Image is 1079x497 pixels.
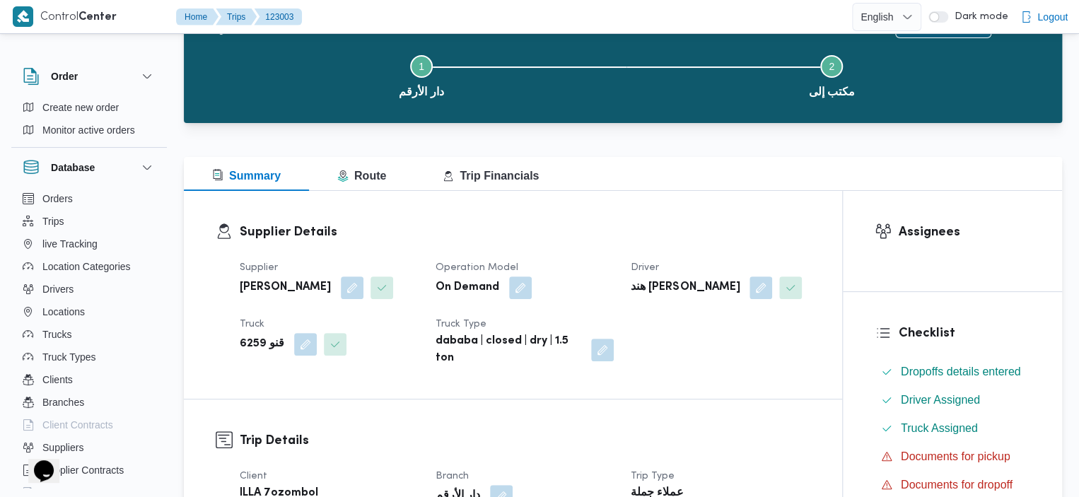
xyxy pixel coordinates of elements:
[42,235,98,252] span: live Tracking
[42,303,85,320] span: Locations
[337,170,386,182] span: Route
[901,479,1013,491] span: Documents for dropoff
[42,213,64,230] span: Trips
[42,326,71,343] span: Trucks
[176,8,218,25] button: Home
[240,431,810,450] h3: Trip Details
[626,38,1037,112] button: مكتب إلى
[631,279,740,296] b: هند [PERSON_NAME]
[17,368,161,391] button: Clients
[17,187,161,210] button: Orders
[808,83,854,100] span: مكتب إلى
[17,300,161,323] button: Locations
[42,122,135,139] span: Monitor active orders
[829,61,834,72] span: 2
[875,445,1030,468] button: Documents for pickup
[899,223,1030,242] h3: Assignees
[17,391,161,414] button: Branches
[901,363,1021,380] span: Dropoffs details entered
[436,472,469,481] span: Branch
[443,170,539,182] span: Trip Financials
[901,450,1010,462] span: Documents for pickup
[240,279,331,296] b: [PERSON_NAME]
[240,336,284,353] b: قنو 6259
[901,422,978,434] span: Truck Assigned
[42,394,84,411] span: Branches
[436,263,518,272] span: Operation Model
[11,96,167,147] div: Order
[240,472,267,481] span: Client
[42,416,113,433] span: Client Contracts
[17,233,161,255] button: live Tracking
[17,96,161,119] button: Create new order
[17,436,161,459] button: Suppliers
[901,392,980,409] span: Driver Assigned
[901,476,1013,493] span: Documents for dropoff
[631,263,659,272] span: Driver
[42,281,74,298] span: Drivers
[901,448,1010,465] span: Documents for pickup
[875,389,1030,411] button: Driver Assigned
[78,12,117,23] b: Center
[216,8,257,25] button: Trips
[11,187,167,493] div: Database
[901,420,978,437] span: Truck Assigned
[17,414,161,436] button: Client Contracts
[23,68,156,85] button: Order
[1037,8,1068,25] span: Logout
[875,361,1030,383] button: Dropoffs details entered
[875,474,1030,496] button: Documents for dropoff
[436,279,499,296] b: On Demand
[436,320,486,329] span: Truck Type
[240,263,278,272] span: Supplier
[42,99,119,116] span: Create new order
[42,371,73,388] span: Clients
[631,472,675,481] span: Trip Type
[42,190,73,207] span: Orders
[948,11,1008,23] span: Dark mode
[42,258,131,275] span: Location Categories
[42,462,124,479] span: Supplier Contracts
[42,439,83,456] span: Suppliers
[17,119,161,141] button: Monitor active orders
[436,333,582,367] b: dababa | closed | dry | 1.5 ton
[240,223,810,242] h3: Supplier Details
[14,440,59,483] iframe: chat widget
[212,170,281,182] span: Summary
[1015,3,1073,31] button: Logout
[51,159,95,176] h3: Database
[216,38,626,112] button: دار الأرقم
[901,366,1021,378] span: Dropoffs details entered
[901,394,980,406] span: Driver Assigned
[17,459,161,481] button: Supplier Contracts
[899,324,1030,343] h3: Checklist
[875,417,1030,440] button: Truck Assigned
[399,83,443,100] span: دار الأرقم
[42,349,95,366] span: Truck Types
[240,320,264,329] span: Truck
[13,6,33,27] img: X8yXhbKr1z7QwAAAABJRU5ErkJggg==
[51,68,78,85] h3: Order
[17,323,161,346] button: Trucks
[23,159,156,176] button: Database
[254,8,302,25] button: 123003
[17,346,161,368] button: Truck Types
[17,255,161,278] button: Location Categories
[419,61,424,72] span: 1
[17,278,161,300] button: Drivers
[17,210,161,233] button: Trips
